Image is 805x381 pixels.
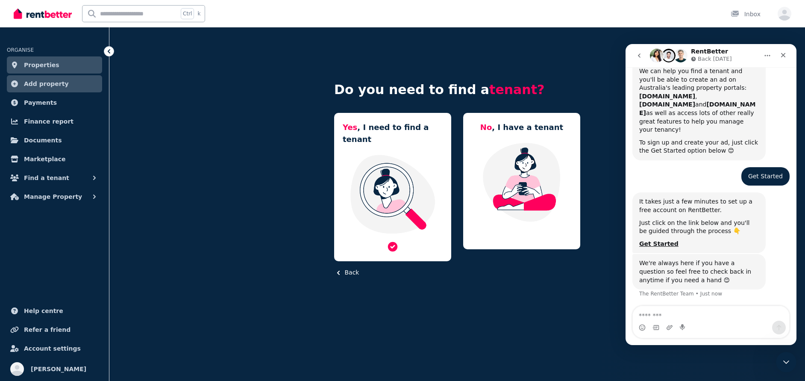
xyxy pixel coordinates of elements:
button: Manage Property [7,188,102,205]
iframe: Intercom live chat [776,352,796,372]
img: I need a tenant [343,154,443,234]
span: Finance report [24,116,73,127]
div: Inbox [731,10,761,18]
span: Find a tenant [24,173,69,183]
a: Add property [7,75,102,92]
span: Refer a friend [24,325,71,335]
span: Yes [343,123,357,132]
span: Manage Property [24,192,82,202]
a: Account settings [7,340,102,357]
a: Marketplace [7,151,102,168]
span: Payments [24,97,57,108]
a: Finance report [7,113,102,130]
span: ORGANISE [7,47,34,53]
a: Payments [7,94,102,111]
img: Manage my property [472,142,572,222]
button: Back [334,268,359,277]
span: Add property [24,79,69,89]
span: Help centre [24,306,63,316]
span: Account settings [24,343,81,354]
img: RentBetter [14,7,72,20]
span: Properties [24,60,59,70]
a: Documents [7,132,102,149]
h4: Do you need to find a [334,82,580,97]
span: Ctrl [181,8,194,19]
a: Refer a friend [7,321,102,338]
iframe: Intercom live chat [626,44,796,345]
a: Properties [7,56,102,74]
span: tenant? [489,82,544,97]
span: k [197,10,200,17]
span: Documents [24,135,62,145]
span: No [480,123,492,132]
button: Find a tenant [7,169,102,186]
h5: , I need to find a tenant [343,121,443,145]
a: Help centre [7,302,102,319]
h5: , I have a tenant [480,121,563,133]
span: [PERSON_NAME] [31,364,86,374]
span: Marketplace [24,154,65,164]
